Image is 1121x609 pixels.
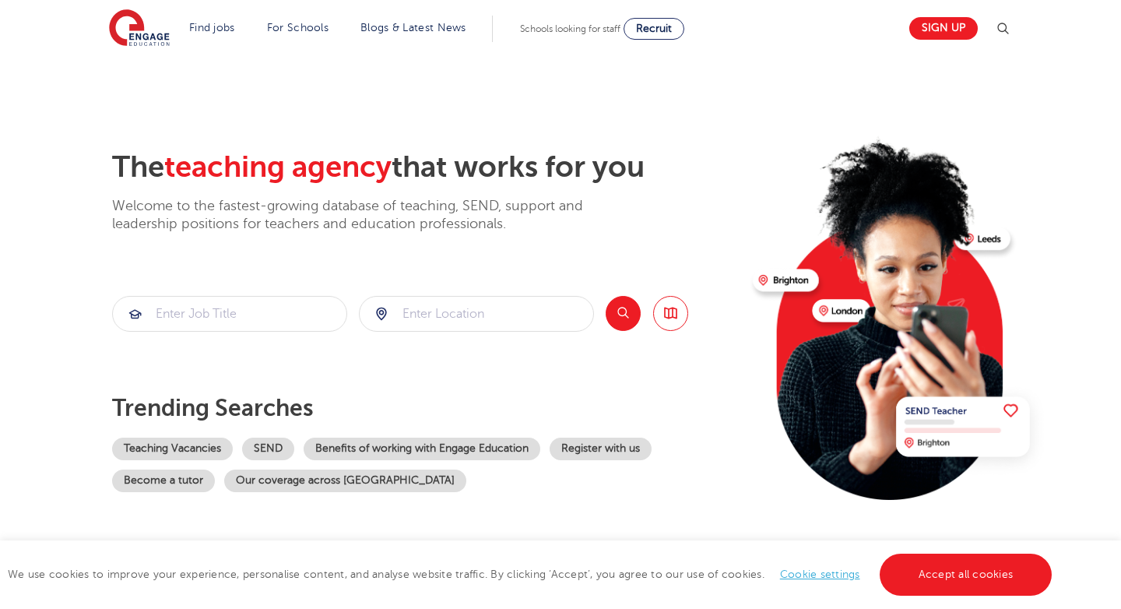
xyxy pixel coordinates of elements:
[112,197,626,234] p: Welcome to the fastest-growing database of teaching, SEND, support and leadership positions for t...
[360,297,593,331] input: Submit
[164,150,392,184] span: teaching agency
[880,554,1052,596] a: Accept all cookies
[109,9,170,48] img: Engage Education
[267,22,329,33] a: For Schools
[780,569,860,580] a: Cookie settings
[242,438,294,460] a: SEND
[189,22,235,33] a: Find jobs
[550,438,652,460] a: Register with us
[304,438,540,460] a: Benefits of working with Engage Education
[360,22,466,33] a: Blogs & Latest News
[112,296,347,332] div: Submit
[359,296,594,332] div: Submit
[520,23,620,34] span: Schools looking for staff
[636,23,672,34] span: Recruit
[624,18,684,40] a: Recruit
[112,438,233,460] a: Teaching Vacancies
[8,569,1056,580] span: We use cookies to improve your experience, personalise content, and analyse website traffic. By c...
[224,470,466,492] a: Our coverage across [GEOGRAPHIC_DATA]
[112,470,215,492] a: Become a tutor
[112,150,740,185] h2: The that works for you
[606,296,641,331] button: Search
[113,297,346,331] input: Submit
[909,17,978,40] a: Sign up
[112,394,740,422] p: Trending searches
